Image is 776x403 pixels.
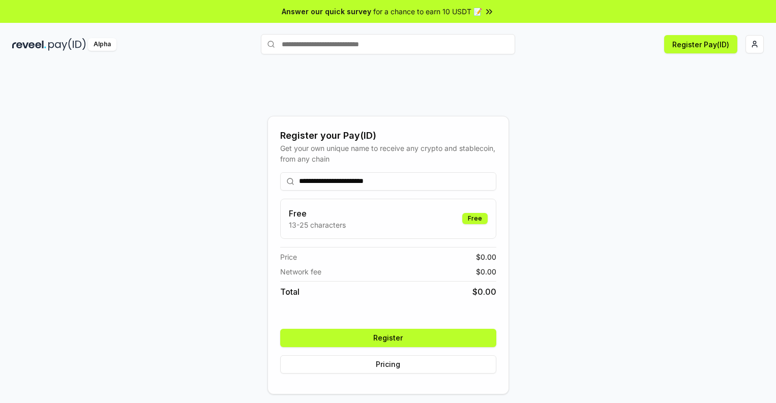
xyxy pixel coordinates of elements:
[12,38,46,51] img: reveel_dark
[280,266,321,277] span: Network fee
[280,143,496,164] div: Get your own unique name to receive any crypto and stablecoin, from any chain
[88,38,116,51] div: Alpha
[373,6,482,17] span: for a chance to earn 10 USDT 📝
[472,286,496,298] span: $ 0.00
[280,329,496,347] button: Register
[289,207,346,220] h3: Free
[280,286,300,298] span: Total
[280,355,496,374] button: Pricing
[48,38,86,51] img: pay_id
[462,213,488,224] div: Free
[280,252,297,262] span: Price
[476,252,496,262] span: $ 0.00
[282,6,371,17] span: Answer our quick survey
[476,266,496,277] span: $ 0.00
[280,129,496,143] div: Register your Pay(ID)
[664,35,737,53] button: Register Pay(ID)
[289,220,346,230] p: 13-25 characters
